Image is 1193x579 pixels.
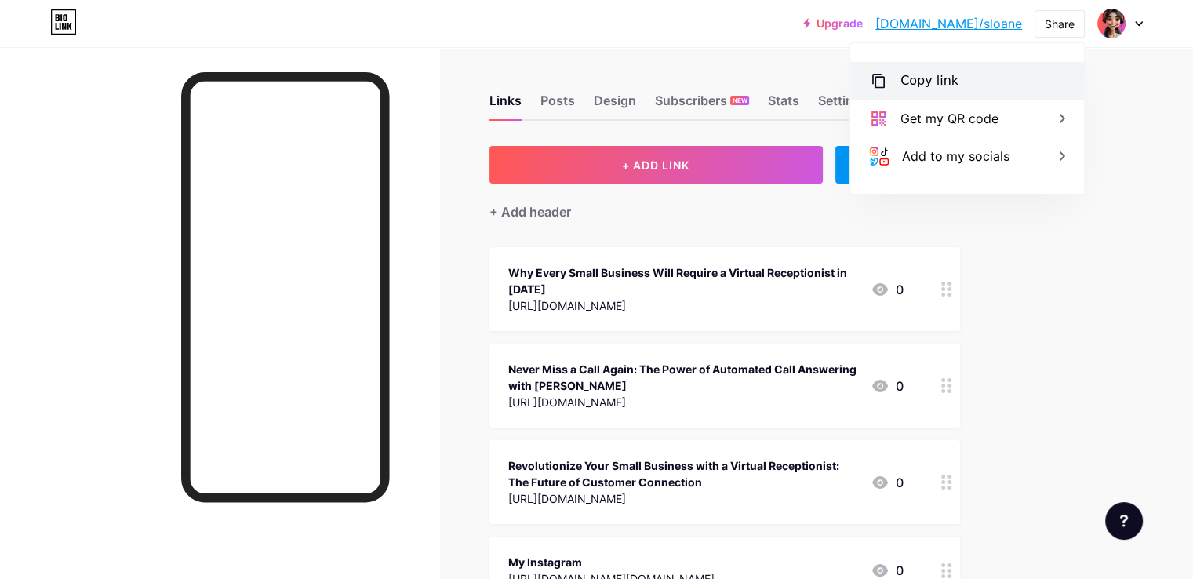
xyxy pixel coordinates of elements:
[871,280,904,299] div: 0
[508,394,858,410] div: [URL][DOMAIN_NAME]
[1097,9,1126,38] img: sloane
[835,146,960,184] div: + ADD EMBED
[875,14,1022,33] a: [DOMAIN_NAME]/sloane
[818,91,868,119] div: Settings
[900,109,998,128] div: Get my QR code
[655,91,749,119] div: Subscribers
[489,91,522,119] div: Links
[594,91,636,119] div: Design
[508,297,858,314] div: [URL][DOMAIN_NAME]
[803,17,863,30] a: Upgrade
[508,361,858,394] div: Never Miss a Call Again: The Power of Automated Call Answering with [PERSON_NAME]
[489,202,571,221] div: + Add header
[900,71,958,90] div: Copy link
[1045,16,1075,32] div: Share
[540,91,575,119] div: Posts
[508,457,858,490] div: Revolutionize Your Small Business with a Virtual Receptionist: The Future of Customer Connection
[622,158,689,172] span: + ADD LINK
[508,264,858,297] div: Why Every Small Business Will Require a Virtual Receptionist in [DATE]
[871,377,904,395] div: 0
[871,473,904,492] div: 0
[489,146,823,184] button: + ADD LINK
[902,147,1009,166] div: Add to my socials
[733,96,747,105] span: NEW
[508,554,715,570] div: My Instagram
[768,91,799,119] div: Stats
[508,490,858,507] div: [URL][DOMAIN_NAME]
